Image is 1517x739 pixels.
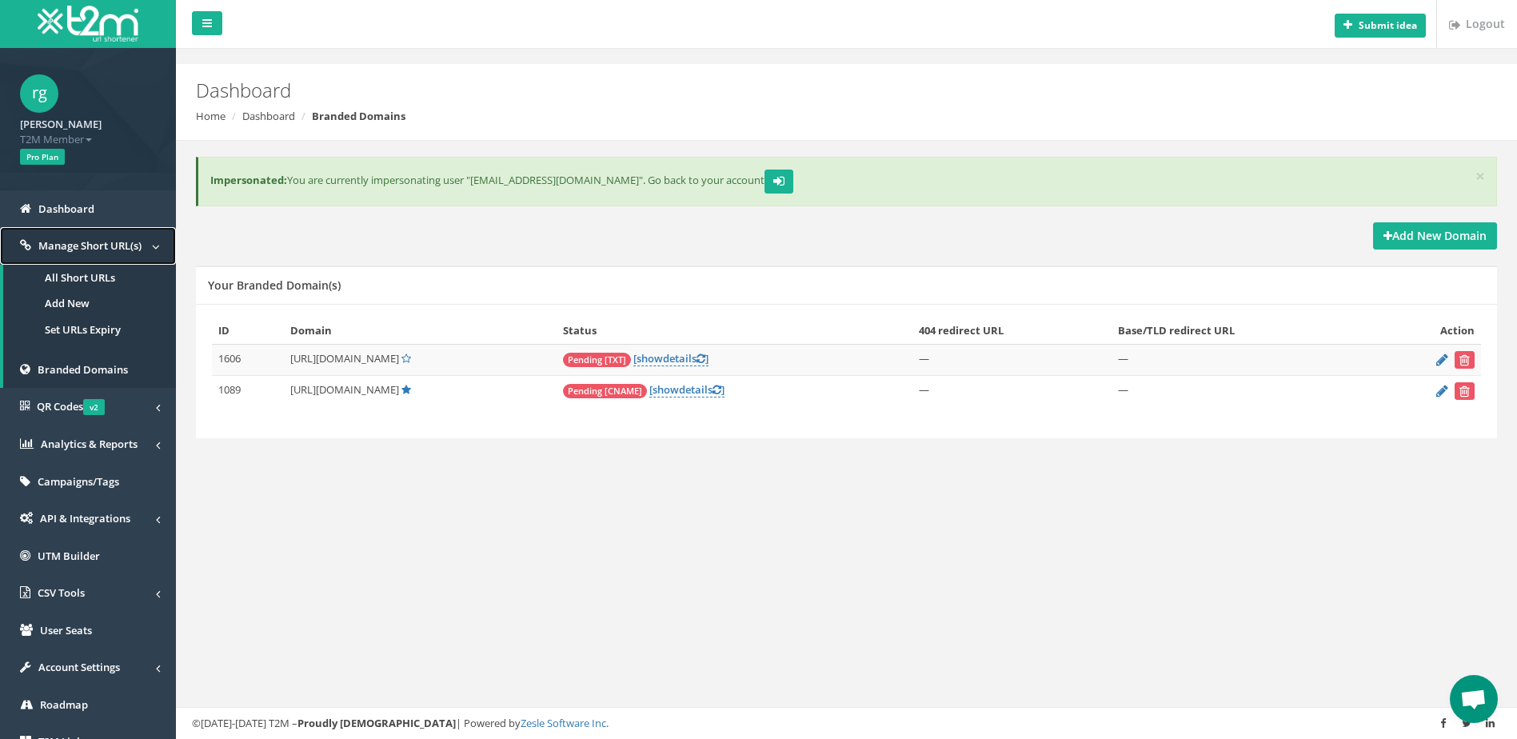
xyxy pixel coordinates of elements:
a: [PERSON_NAME] T2M Member [20,113,156,146]
b: Submit idea [1359,18,1417,32]
td: 1606 [212,345,284,376]
a: [showdetails] [633,351,709,366]
span: rg [20,74,58,113]
a: Home [196,109,226,123]
td: — [912,345,1112,376]
img: T2M [38,6,138,42]
span: CSV Tools [38,585,85,600]
span: User Seats [40,623,92,637]
div: You are currently impersonating user "[EMAIL_ADDRESS][DOMAIN_NAME]". Go back to your account [196,157,1497,206]
a: Set URLs Expiry [3,317,176,343]
th: ID [212,317,284,345]
span: UTM Builder [38,549,100,563]
button: Submit idea [1335,14,1426,38]
span: Analytics & Reports [41,437,138,451]
span: Pro Plan [20,149,65,165]
span: show [637,351,663,366]
span: T2M Member [20,132,156,147]
a: All Short URLs [3,265,176,291]
button: × [1475,168,1485,185]
h2: Dashboard [196,80,1276,101]
span: Roadmap [40,697,88,712]
a: Add New Domain [1373,222,1497,250]
a: Dashboard [242,109,295,123]
span: [URL][DOMAIN_NAME] [290,382,399,397]
span: Dashboard [38,202,94,216]
span: QR Codes [37,399,105,413]
span: Account Settings [38,660,120,674]
a: Zesle Software Inc. [521,716,609,730]
th: Base/TLD redirect URL [1112,317,1376,345]
span: Campaigns/Tags [38,474,119,489]
span: [URL][DOMAIN_NAME] [290,351,399,366]
td: — [1112,376,1376,407]
strong: Proudly [DEMOGRAPHIC_DATA] [297,716,456,730]
span: Pending [TXT] [563,353,631,367]
div: ©[DATE]-[DATE] T2M – | Powered by [192,716,1501,731]
th: Status [557,317,912,345]
span: v2 [83,399,105,415]
strong: Add New Domain [1383,228,1487,243]
span: show [653,382,679,397]
a: Set Default [401,351,411,366]
a: Open chat [1450,675,1498,723]
strong: Branded Domains [312,109,405,123]
span: Branded Domains [38,362,128,377]
a: [showdetails] [649,382,725,397]
th: Action [1376,317,1481,345]
h5: Your Branded Domain(s) [208,279,341,291]
td: — [1112,345,1376,376]
span: API & Integrations [40,511,130,525]
b: Impersonated: [210,173,287,187]
a: Add New [3,290,176,317]
span: Pending [CNAME] [563,384,647,398]
td: 1089 [212,376,284,407]
th: 404 redirect URL [912,317,1112,345]
span: Manage Short URL(s) [38,238,142,253]
strong: [PERSON_NAME] [20,117,102,131]
a: Default [401,382,411,397]
th: Domain [284,317,557,345]
td: — [912,376,1112,407]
